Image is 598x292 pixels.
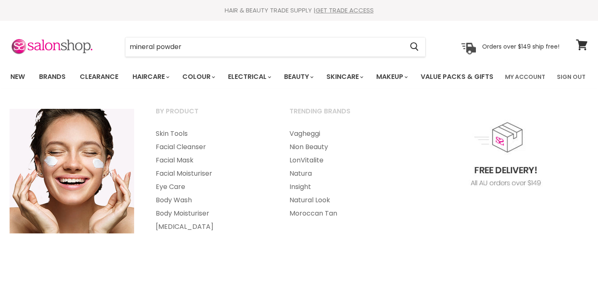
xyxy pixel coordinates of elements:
a: Brands [33,68,72,86]
a: Facial Mask [145,154,277,167]
a: Vagheggi [279,127,411,140]
a: Facial Moisturiser [145,167,277,180]
a: Sign Out [552,68,591,86]
form: Product [125,37,426,57]
a: Haircare [126,68,174,86]
a: Electrical [222,68,276,86]
a: Beauty [278,68,319,86]
a: Value Packs & Gifts [414,68,500,86]
a: Facial Cleanser [145,140,277,154]
a: Moroccan Tan [279,207,411,220]
ul: Main menu [279,127,411,220]
a: By Product [145,105,277,125]
a: Natura [279,167,411,180]
a: LonVitalite [279,154,411,167]
a: Trending Brands [279,105,411,125]
button: Search [403,37,425,56]
a: [MEDICAL_DATA] [145,220,277,233]
a: Natural Look [279,194,411,207]
a: My Account [500,68,550,86]
a: Skincare [320,68,368,86]
a: Clearance [74,68,125,86]
iframe: Gorgias live chat messenger [556,253,590,284]
a: Makeup [370,68,413,86]
input: Search [125,37,403,56]
p: Orders over $149 ship free! [482,43,559,50]
ul: Main menu [4,65,500,89]
a: Body Moisturiser [145,207,277,220]
a: Nion Beauty [279,140,411,154]
a: Insight [279,180,411,194]
a: Eye Care [145,180,277,194]
a: New [4,68,31,86]
a: GET TRADE ACCESS [316,6,374,15]
a: Skin Tools [145,127,277,140]
a: Colour [176,68,220,86]
ul: Main menu [145,127,277,233]
a: Body Wash [145,194,277,207]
